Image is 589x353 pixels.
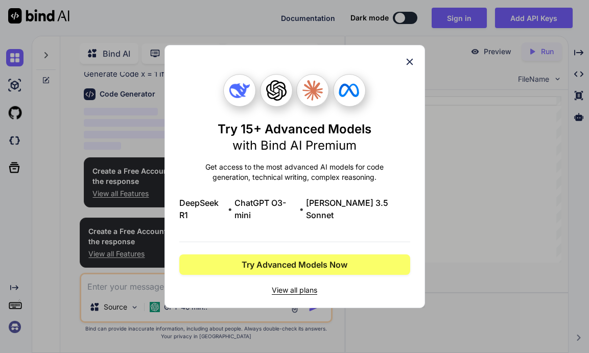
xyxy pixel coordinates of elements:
[179,162,410,182] p: Get access to the most advanced AI models for code generation, technical writing, complex reasoning.
[179,285,410,295] span: View all plans
[179,197,226,221] span: DeepSeek R1
[179,254,410,275] button: Try Advanced Models Now
[232,138,357,153] span: with Bind AI Premium
[299,203,304,215] span: •
[228,203,232,215] span: •
[218,121,371,154] h1: Try 15+ Advanced Models
[242,258,347,271] span: Try Advanced Models Now
[229,80,250,101] img: Deepseek
[306,197,410,221] span: [PERSON_NAME] 3.5 Sonnet
[234,197,298,221] span: ChatGPT O3-mini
